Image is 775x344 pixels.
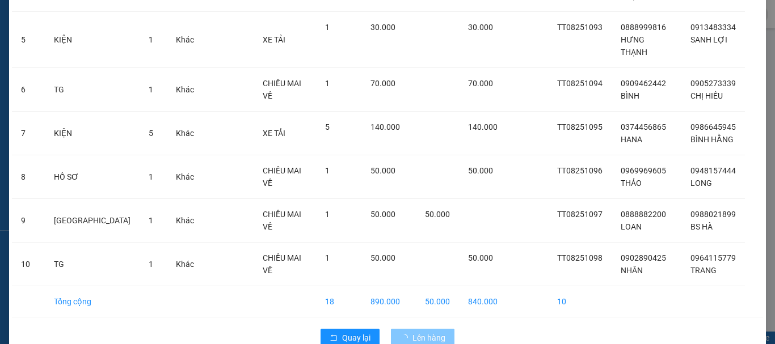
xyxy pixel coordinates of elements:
[468,166,493,175] span: 50.000
[621,179,642,188] span: THẢO
[690,23,736,32] span: 0913483334
[621,210,666,219] span: 0888882200
[149,129,153,138] span: 5
[6,6,45,45] img: logo.jpg
[167,12,203,68] td: Khác
[263,166,301,188] span: CHIỀU MAI VỀ
[557,210,603,219] span: TT08251097
[12,199,45,243] td: 9
[690,210,736,219] span: 0988021899
[621,266,643,275] span: NHÂN
[621,23,666,32] span: 0888999816
[45,155,140,199] td: HỒ SƠ
[167,199,203,243] td: Khác
[621,79,666,88] span: 0909462442
[370,166,395,175] span: 50.000
[78,48,151,73] li: VP BX [PERSON_NAME]
[370,79,395,88] span: 70.000
[690,222,713,231] span: BS HÀ
[459,286,507,317] td: 840.000
[690,166,736,175] span: 0948157444
[690,253,736,262] span: 0964115779
[621,122,666,131] span: 0374456865
[621,222,642,231] span: LOAN
[78,75,86,83] span: environment
[6,75,14,83] span: environment
[149,85,153,94] span: 1
[416,286,459,317] td: 50.000
[263,79,301,100] span: CHIỀU MAI VỀ
[12,112,45,155] td: 7
[325,122,330,131] span: 5
[6,48,78,73] li: VP VP [PERSON_NAME]
[557,122,603,131] span: TT08251095
[149,216,153,225] span: 1
[690,135,734,144] span: BÌNH HẰNG
[263,253,301,275] span: CHIỀU MAI VỀ
[690,79,736,88] span: 0905273339
[370,253,395,262] span: 50.000
[45,12,140,68] td: KIỆN
[12,243,45,286] td: 10
[370,23,395,32] span: 30.000
[370,122,400,131] span: 140.000
[690,91,723,100] span: CHỊ HIẾU
[621,91,639,100] span: BÌNH
[370,210,395,219] span: 50.000
[690,122,736,131] span: 0986645945
[468,253,493,262] span: 50.000
[548,286,612,317] td: 10
[6,6,165,27] li: Tân Anh
[167,112,203,155] td: Khác
[690,179,712,188] span: LONG
[263,129,285,138] span: XE TẢI
[342,332,370,344] span: Quay lại
[400,334,412,342] span: loading
[12,12,45,68] td: 5
[45,199,140,243] td: [GEOGRAPHIC_DATA]
[468,122,498,131] span: 140.000
[45,112,140,155] td: KIỆN
[557,253,603,262] span: TT08251098
[621,166,666,175] span: 0969969605
[167,68,203,112] td: Khác
[45,286,140,317] td: Tổng cộng
[12,155,45,199] td: 8
[263,35,285,44] span: XE TẢI
[425,210,450,219] span: 50.000
[621,253,666,262] span: 0902890425
[690,35,727,44] span: SANH LỢI
[45,243,140,286] td: TG
[361,286,416,317] td: 890.000
[325,23,330,32] span: 1
[621,135,642,144] span: HANA
[6,75,68,96] b: khu C30-lô B5-Q10
[325,253,330,262] span: 1
[325,166,330,175] span: 1
[263,210,301,231] span: CHIỀU MAI VỀ
[330,334,338,343] span: rollback
[621,35,647,57] span: HƯNG THẠNH
[149,260,153,269] span: 1
[45,68,140,112] td: TG
[12,68,45,112] td: 6
[557,79,603,88] span: TT08251094
[690,266,717,275] span: TRANG
[149,172,153,181] span: 1
[325,79,330,88] span: 1
[557,166,603,175] span: TT08251096
[557,23,603,32] span: TT08251093
[167,243,203,286] td: Khác
[149,35,153,44] span: 1
[316,286,361,317] td: 18
[88,75,149,84] b: [PERSON_NAME]
[468,79,493,88] span: 70.000
[412,332,445,344] span: Lên hàng
[325,210,330,219] span: 1
[167,155,203,199] td: Khác
[468,23,493,32] span: 30.000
